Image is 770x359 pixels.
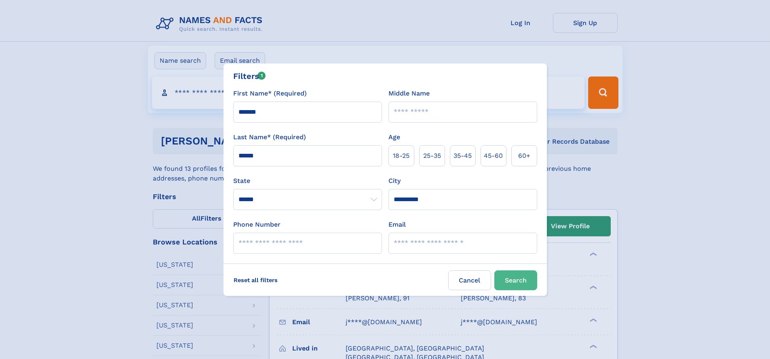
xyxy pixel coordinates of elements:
label: Email [388,220,406,229]
label: Age [388,132,400,142]
label: Last Name* (Required) [233,132,306,142]
span: 45‑60 [484,151,503,161]
label: Cancel [448,270,491,290]
label: State [233,176,382,186]
span: 35‑45 [454,151,472,161]
span: 25‑35 [423,151,441,161]
label: Phone Number [233,220,281,229]
button: Search [494,270,537,290]
label: First Name* (Required) [233,89,307,98]
label: City [388,176,401,186]
label: Reset all filters [228,270,283,290]
div: Filters [233,70,266,82]
span: 18‑25 [393,151,409,161]
span: 60+ [518,151,530,161]
label: Middle Name [388,89,430,98]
